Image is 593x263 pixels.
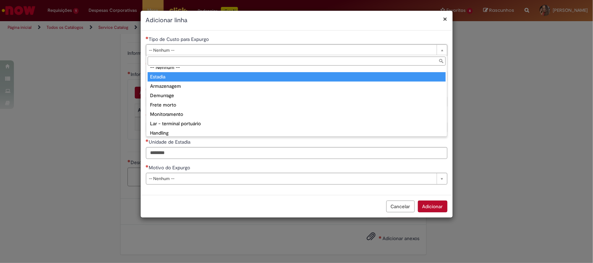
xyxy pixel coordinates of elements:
[148,110,446,119] div: Monitoramento
[148,82,446,91] div: Armazenagem
[148,91,446,100] div: Demurrage
[148,119,446,128] div: Lar - terminal portuário
[148,128,446,138] div: Handling
[146,67,447,136] ul: Tipo de Custo para Expurgo
[148,100,446,110] div: Frete morto
[148,72,446,82] div: Estadia
[148,63,446,72] div: -- Nenhum --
